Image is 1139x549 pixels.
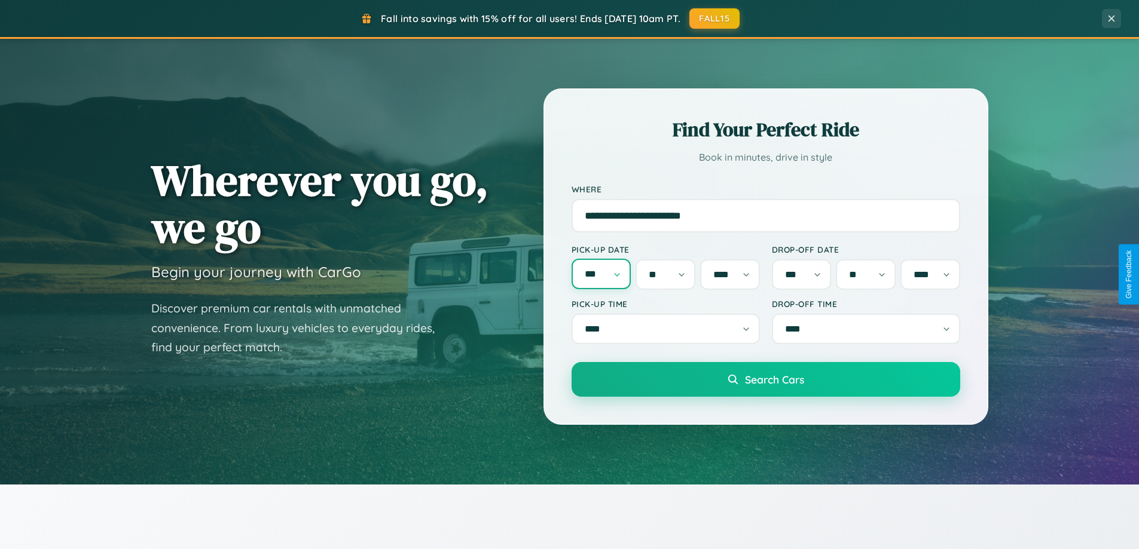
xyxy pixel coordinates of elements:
[381,13,680,24] span: Fall into savings with 15% off for all users! Ends [DATE] 10am PT.
[572,362,960,397] button: Search Cars
[572,244,760,254] label: Pick-up Date
[572,184,960,194] label: Where
[689,8,740,29] button: FALL15
[745,373,804,386] span: Search Cars
[572,149,960,166] p: Book in minutes, drive in style
[151,157,488,251] h1: Wherever you go, we go
[772,244,960,254] label: Drop-off Date
[572,299,760,309] label: Pick-up Time
[151,299,450,357] p: Discover premium car rentals with unmatched convenience. From luxury vehicles to everyday rides, ...
[572,116,960,143] h2: Find Your Perfect Ride
[151,263,361,281] h3: Begin your journey with CarGo
[772,299,960,309] label: Drop-off Time
[1125,250,1133,299] div: Give Feedback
